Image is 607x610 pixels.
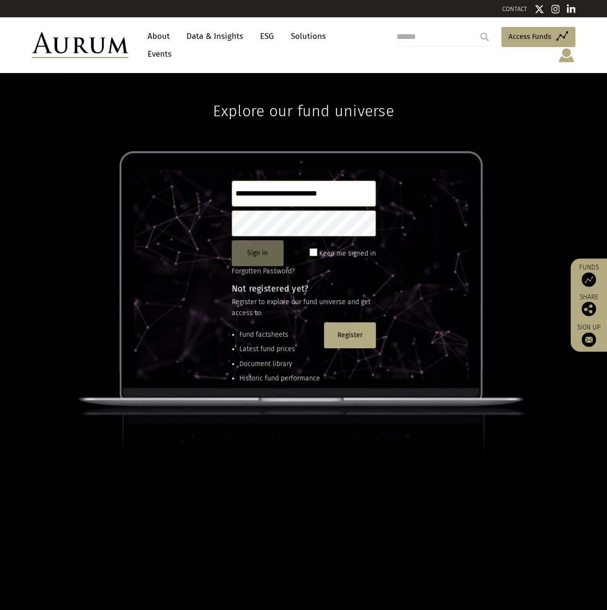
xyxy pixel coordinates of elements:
a: Solutions [286,27,331,45]
img: Sign up to our newsletter [582,332,596,347]
span: Access Funds [508,31,551,42]
li: Historic fund performance [239,373,320,384]
label: Keep me signed in [319,247,376,259]
p: Register to explore our fund universe and get access to: [232,297,376,318]
img: Twitter icon [534,4,544,14]
a: ESG [255,27,279,45]
a: Forgotten Password? [232,267,295,275]
img: Instagram icon [551,4,560,14]
a: Access Funds [501,27,575,47]
a: Sign up [575,323,602,347]
h4: Not registered yet? [232,284,376,293]
li: Latest fund prices [239,344,320,354]
input: Submit [475,27,494,47]
button: Sign in [232,240,284,266]
a: Data & Insights [182,27,248,45]
img: Share this post [582,302,596,316]
div: Share [575,294,602,316]
img: Aurum [32,32,128,58]
a: About [143,27,174,45]
a: Funds [575,263,602,287]
a: CONTACT [502,5,527,12]
img: account-icon.svg [557,47,575,63]
button: Register [324,322,376,348]
img: Linkedin icon [567,4,575,14]
li: Document library [239,359,320,369]
a: Events [143,45,172,63]
h1: Explore our fund universe [213,73,394,120]
li: Fund factsheets [239,329,320,340]
img: Access Funds [582,272,596,287]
